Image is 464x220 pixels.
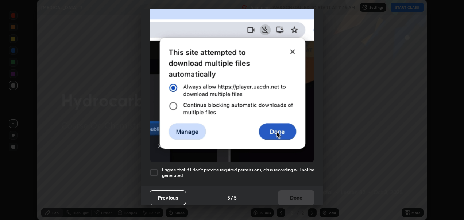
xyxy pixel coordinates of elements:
[234,194,237,201] h4: 5
[162,167,314,178] h5: I agree that if I don't provide required permissions, class recording will not be generated
[150,3,314,162] img: downloads-permission-blocked.gif
[150,190,186,205] button: Previous
[227,194,230,201] h4: 5
[231,194,233,201] h4: /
